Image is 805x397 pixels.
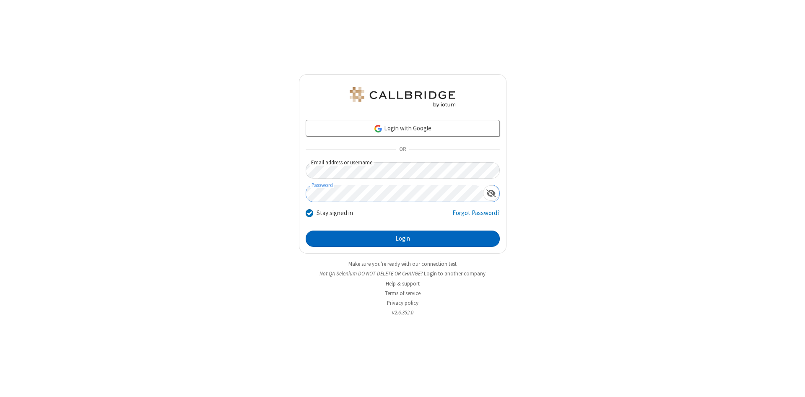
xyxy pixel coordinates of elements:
li: v2.6.352.0 [299,309,506,317]
iframe: Chat [784,375,799,391]
a: Login with Google [306,120,500,137]
label: Stay signed in [317,208,353,218]
img: google-icon.png [374,124,383,133]
button: Login [306,231,500,247]
img: QA Selenium DO NOT DELETE OR CHANGE [348,87,457,107]
a: Terms of service [385,290,421,297]
a: Make sure you're ready with our connection test [348,260,457,267]
span: OR [396,144,409,156]
a: Privacy policy [387,299,418,306]
li: Not QA Selenium DO NOT DELETE OR CHANGE? [299,270,506,278]
div: Show password [483,185,499,201]
a: Help & support [386,280,420,287]
a: Forgot Password? [452,208,500,224]
input: Email address or username [306,162,500,179]
input: Password [306,185,483,202]
button: Login to another company [424,270,486,278]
